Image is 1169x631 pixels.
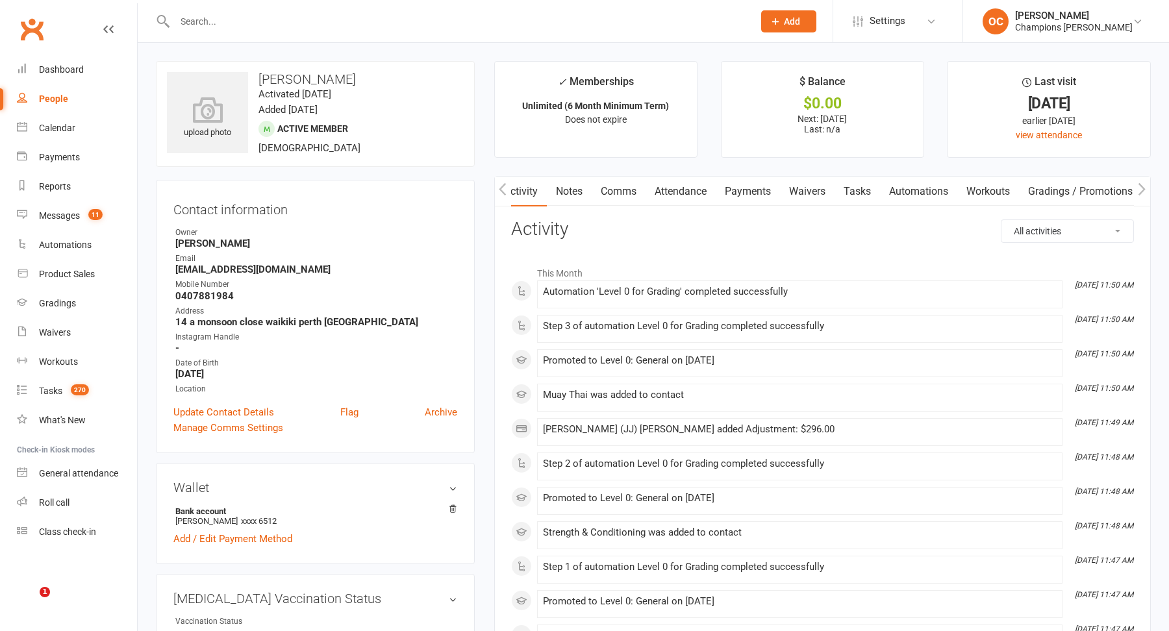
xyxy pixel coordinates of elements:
i: [DATE] 11:50 AM [1075,315,1133,324]
div: $ Balance [799,73,846,97]
a: Dashboard [17,55,137,84]
span: 11 [88,209,103,220]
a: Gradings [17,289,137,318]
button: Add [761,10,816,32]
a: Class kiosk mode [17,517,137,547]
a: Calendar [17,114,137,143]
p: Next: [DATE] Last: n/a [733,114,912,134]
div: Last visit [1022,73,1076,97]
span: Active member [277,123,348,134]
div: Location [175,383,457,395]
div: Instagram Handle [175,331,457,343]
div: Memberships [558,73,634,97]
a: Attendance [646,177,716,206]
i: [DATE] 11:48 AM [1075,487,1133,496]
strong: - [175,342,457,354]
div: earlier [DATE] [959,114,1138,128]
a: Messages 11 [17,201,137,230]
div: Step 3 of automation Level 0 for Grading completed successfully [543,321,1057,332]
div: Email [175,253,457,265]
a: Roll call [17,488,137,517]
div: General attendance [39,468,118,478]
div: Champions [PERSON_NAME] [1015,21,1133,33]
a: Automations [17,230,137,260]
span: Does not expire [565,114,627,125]
li: [PERSON_NAME] [173,504,457,528]
span: Add [784,16,800,27]
span: 270 [71,384,89,395]
div: Step 1 of automation Level 0 for Grading completed successfully [543,562,1057,573]
time: Activated [DATE] [258,88,331,100]
div: Product Sales [39,269,95,279]
div: What's New [39,415,86,425]
i: [DATE] 11:49 AM [1075,418,1133,427]
a: Activity [495,177,547,206]
i: [DATE] 11:48 AM [1075,452,1133,462]
div: Date of Birth [175,357,457,369]
a: Tasks [835,177,880,206]
a: Payments [716,177,780,206]
a: Tasks 270 [17,377,137,406]
div: Calendar [39,123,75,133]
div: $0.00 [733,97,912,110]
a: Payments [17,143,137,172]
i: [DATE] 11:50 AM [1075,384,1133,393]
div: [PERSON_NAME] (JJ) [PERSON_NAME] added Adjustment: $296.00 [543,424,1057,435]
a: Update Contact Details [173,404,274,420]
i: ✓ [558,76,566,88]
h3: Wallet [173,480,457,495]
iframe: Intercom live chat [13,587,44,618]
div: Promoted to Level 0: General on [DATE] [543,493,1057,504]
i: [DATE] 11:50 AM [1075,349,1133,358]
div: Payments [39,152,80,162]
span: 1 [40,587,50,597]
a: What's New [17,406,137,435]
div: Mobile Number [175,278,457,291]
div: Tasks [39,386,62,396]
i: [DATE] 11:48 AM [1075,521,1133,530]
strong: Bank account [175,506,451,516]
a: Product Sales [17,260,137,289]
h3: Contact information [173,197,457,217]
div: Waivers [39,327,71,338]
strong: Unlimited (6 Month Minimum Term) [522,101,669,111]
div: Vaccination Status [175,615,283,628]
strong: 14 a monsoon close waikiki perth [GEOGRAPHIC_DATA] [175,316,457,328]
time: Added [DATE] [258,104,318,116]
div: Owner [175,227,457,239]
a: Gradings / Promotions [1019,177,1142,206]
a: Comms [592,177,646,206]
div: Messages [39,210,80,221]
a: Waivers [780,177,835,206]
div: Automations [39,240,92,250]
li: This Month [511,260,1134,280]
a: Reports [17,172,137,201]
a: Workouts [957,177,1019,206]
div: [PERSON_NAME] [1015,10,1133,21]
div: Address [175,305,457,317]
a: Waivers [17,318,137,347]
h3: [PERSON_NAME] [167,72,464,86]
a: Archive [425,404,457,420]
i: [DATE] 11:47 AM [1075,556,1133,565]
a: Manage Comms Settings [173,420,283,436]
div: Workouts [39,356,78,367]
h3: [MEDICAL_DATA] Vaccination Status [173,591,457,606]
a: Workouts [17,347,137,377]
div: Gradings [39,298,76,308]
span: [DEMOGRAPHIC_DATA] [258,142,360,154]
a: Automations [880,177,957,206]
strong: [EMAIL_ADDRESS][DOMAIN_NAME] [175,264,457,275]
a: General attendance kiosk mode [17,459,137,488]
strong: 0407881984 [175,290,457,302]
div: OC [983,8,1009,34]
div: Dashboard [39,64,84,75]
div: Muay Thai was added to contact [543,390,1057,401]
a: Clubworx [16,13,48,45]
a: view attendance [1016,130,1082,140]
span: Settings [870,6,905,36]
div: [DATE] [959,97,1138,110]
div: Reports [39,181,71,192]
div: Promoted to Level 0: General on [DATE] [543,596,1057,607]
strong: [DATE] [175,368,457,380]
